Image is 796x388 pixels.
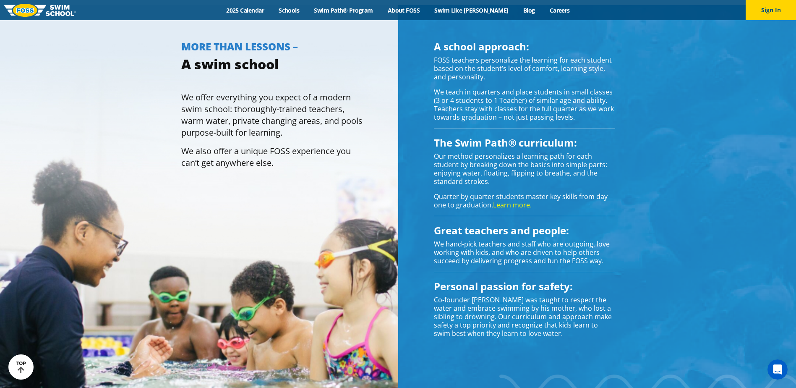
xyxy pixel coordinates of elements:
[181,56,363,73] h3: A swim school
[434,296,615,338] p: Co-founder [PERSON_NAME] was taught to respect the water and embrace swimming by his mother, who ...
[16,361,26,374] div: TOP
[434,240,615,265] p: We hand-pick teachers and staff who are outgoing, love working with kids, and who are driven to h...
[271,6,307,14] a: Schools
[219,6,271,14] a: 2025 Calendar
[181,145,363,169] p: We also offer a unique FOSS experience you can’t get anywhere else.
[181,39,298,53] span: MORE THAN LESSONS –
[434,88,615,121] p: We teach in quarters and place students in small classes (3 or 4 students to 1 Teacher) of simila...
[307,6,380,14] a: Swim Path® Program
[4,4,76,17] img: FOSS Swim School Logo
[434,152,615,186] p: Our method personalizes a learning path for each student by breaking down the basics into simple ...
[380,6,427,14] a: About FOSS
[516,6,542,14] a: Blog
[542,6,577,14] a: Careers
[767,359,788,380] iframe: Intercom live chat
[434,279,573,293] span: Personal passion for safety:
[427,6,516,14] a: Swim Like [PERSON_NAME]
[434,223,569,237] span: Great teachers and people:
[434,56,615,81] p: FOSS teachers personalize the learning for each student based on the student’s level of comfort, ...
[181,92,363,139] p: We offer everything you expect of a modern swim school: thoroughly-trained teachers, warm water, ...
[493,200,532,210] a: Learn more.
[434,39,529,53] span: A school approach:
[434,192,615,209] p: Quarter by quarter students master key skills from day one to graduation.
[434,136,577,149] span: The Swim Path® curriculum:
